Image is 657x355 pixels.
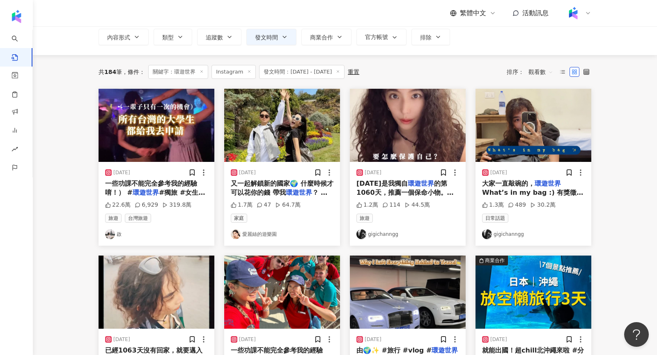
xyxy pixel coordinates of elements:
span: 又一起解鎖新的國家🌍 什麼時候才可以花你的錢 帶我 [231,180,333,196]
span: 排除 [420,34,432,41]
span: 繁體中文 [460,9,486,18]
img: post-image [99,256,214,329]
span: rise [11,141,18,159]
button: 內容形式 [99,29,149,45]
div: 1.3萬 [482,201,504,209]
button: 追蹤數 [197,29,241,45]
mark: 環遊世界 [432,346,458,354]
span: What’s in my bag :) 有獎徵答猜我這個包包總共多重，留言第一個答對的有小驚喜 🧝🏼‍♀️ [482,189,583,215]
div: [DATE] [490,336,507,343]
span: 關鍵字：環遊世界 [148,65,208,79]
a: KOL Avatar啟 [105,229,208,239]
div: 22.6萬 [105,201,131,209]
div: 排序： [507,65,558,78]
span: 發文時間 [255,34,278,41]
span: 台灣旅遊 [125,214,151,223]
div: 共 筆 [99,69,122,75]
button: 商業合作 [301,29,351,45]
span: 活動訊息 [522,9,549,17]
img: post-image [476,256,591,329]
img: post-image [476,89,591,162]
div: 114 [382,201,400,209]
span: 184 [104,69,116,75]
span: 大家一直敲碗的， [482,180,535,187]
span: [DATE]是我獨自 [356,180,408,187]
a: KOL Avatar愛麗絲的遊樂園 [231,229,333,239]
mark: 環遊世界 [286,189,312,196]
div: 6,929 [135,201,158,209]
img: post-image [99,89,214,162]
div: post-image商業合作 [476,256,591,329]
img: post-image [224,89,340,162]
img: KOL Avatar [356,229,366,239]
div: 44.5萬 [404,201,430,209]
span: 一些功課不能完全參考我的經驗唷！） # [105,180,197,196]
div: [DATE] [113,336,130,343]
img: Kolr%20app%20icon%20%281%29.png [565,5,581,21]
img: KOL Avatar [105,229,115,239]
img: post-image [350,89,466,162]
div: [DATE] [113,169,130,176]
span: 觀看數 [528,65,553,78]
img: KOL Avatar [482,229,492,239]
div: [DATE] [365,169,381,176]
div: 489 [508,201,526,209]
span: 類型 [162,34,174,41]
span: 旅遊 [105,214,122,223]
span: 內容形式 [107,34,130,41]
div: 商業合作 [485,256,505,265]
button: 官方帳號 [356,29,407,45]
span: 商業合作 [310,34,333,41]
mark: 環遊世界 [535,180,561,187]
img: post-image [350,256,466,329]
a: search [11,30,28,62]
span: 發文時間：[DATE] - [DATE] [259,65,345,79]
div: [DATE] [365,336,381,343]
span: 由🌍✨ #旅行 #vlog # [356,346,432,354]
span: 旅遊 [356,214,373,223]
div: [DATE] [239,169,256,176]
button: 類型 [154,29,192,45]
mark: 環遊世界 [408,180,434,187]
span: 官方帳號 [365,34,388,40]
div: [DATE] [239,336,256,343]
div: [DATE] [490,169,507,176]
img: KOL Avatar [231,229,241,239]
div: 1.7萬 [231,201,253,209]
div: 319.8萬 [162,201,191,209]
img: logo icon [10,10,23,23]
img: post-image [224,256,340,329]
button: 發文時間 [246,29,296,45]
a: KOL Avatargigichanngg [356,229,459,239]
a: KOL Avatargigichanngg [482,229,585,239]
span: 條件 ： [122,69,145,75]
iframe: Help Scout Beacon - Open [624,322,649,347]
span: 家庭 [231,214,247,223]
mark: 環遊世界 [133,189,159,196]
button: 排除 [411,29,450,45]
div: 1.2萬 [356,201,378,209]
div: 30.2萬 [530,201,556,209]
div: 47 [257,201,271,209]
div: 重置 [348,69,359,75]
span: 追蹤數 [206,34,223,41]
span: 日常話題 [482,214,508,223]
span: Instagram [211,65,256,79]
div: 64.7萬 [275,201,301,209]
